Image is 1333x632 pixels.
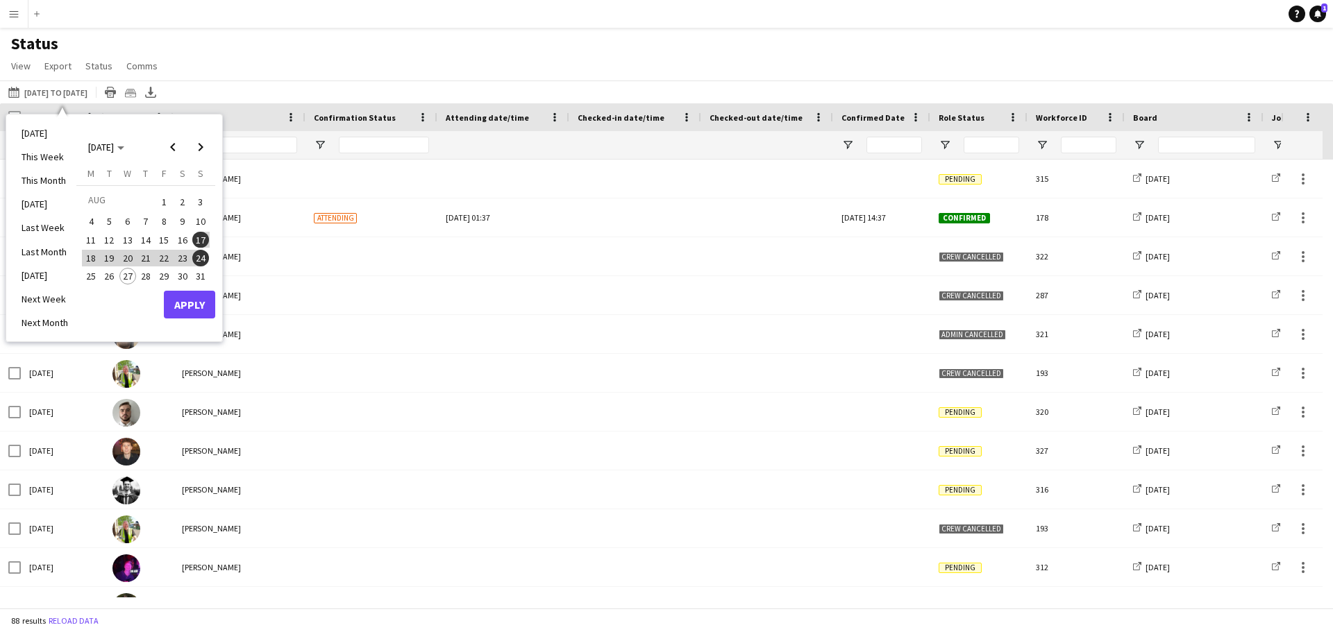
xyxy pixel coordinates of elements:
span: Crew cancelled [939,524,1004,534]
span: [PERSON_NAME] [182,523,241,533]
span: T [107,167,112,180]
div: 322 [1028,237,1125,275]
span: 27 [119,268,136,284]
app-action-btn: Export XLSX [142,84,159,101]
button: 16-08-2025 [173,231,191,249]
button: 14-08-2025 [137,231,155,249]
span: Attending [314,213,357,223]
span: 19 [101,250,118,266]
button: 27-08-2025 [119,267,137,285]
span: M [87,167,94,180]
img: Ethan Crossley [112,554,140,582]
button: 04-08-2025 [82,212,100,230]
span: Confirmed Date [841,112,905,123]
a: [DATE] [1133,173,1170,184]
span: Board [1133,112,1157,123]
span: [DATE] [1146,368,1170,378]
button: 18-08-2025 [82,249,100,267]
div: 321 [1028,315,1125,353]
div: [DATE] [21,354,104,392]
div: 315 [1028,160,1125,198]
button: 28-08-2025 [137,267,155,285]
div: [DATE] [21,470,104,509]
button: 01-08-2025 [155,191,173,212]
a: [DATE] [1133,407,1170,417]
span: 26 [101,268,118,284]
span: 10 [192,214,209,230]
input: Role Status Filter Input [964,137,1019,153]
button: Next month [187,133,215,161]
span: Workforce ID [1036,112,1087,123]
img: Michael Roper [112,360,140,388]
span: Checked-out date/time [710,112,803,123]
button: 31-08-2025 [192,267,210,285]
span: [DATE] [1146,251,1170,262]
span: 2 [174,192,191,212]
span: Crew cancelled [939,368,1004,379]
button: 24-08-2025 [192,249,210,267]
span: S [198,167,203,180]
input: Name Filter Input [207,137,297,153]
button: 07-08-2025 [137,212,155,230]
img: Benji Crossley [112,399,140,427]
li: [DATE] [13,264,76,287]
button: Open Filter Menu [939,139,951,151]
a: [DATE] [1133,445,1170,456]
div: [DATE] [21,432,104,470]
li: [DATE] [13,192,76,216]
button: 12-08-2025 [100,231,118,249]
span: 28 [137,268,154,284]
span: 11 [83,232,99,248]
span: Attending date/time [446,112,529,123]
button: Open Filter Menu [1272,139,1284,151]
div: [DATE] 01:37 [446,198,561,237]
span: Pending [939,485,982,495]
a: [DATE] [1133,329,1170,339]
button: Open Filter Menu [314,139,326,151]
div: [DATE] [21,393,104,431]
button: Open Filter Menu [1133,139,1146,151]
div: 309 [1028,587,1125,625]
button: 21-08-2025 [137,249,155,267]
span: 9 [174,214,191,230]
span: [PERSON_NAME] [182,407,241,417]
span: 17 [192,232,209,248]
app-action-btn: Crew files as ZIP [122,84,139,101]
span: Confirmed [939,213,990,223]
span: Job Title [1272,112,1307,123]
button: 06-08-2025 [119,212,137,230]
span: [DATE] [1146,484,1170,495]
span: 29 [156,268,172,284]
button: Previous month [159,133,187,161]
span: [PERSON_NAME] [182,484,241,495]
div: 320 [1028,393,1125,431]
a: Status [80,57,118,75]
span: Pending [939,563,982,573]
span: 8 [156,214,172,230]
img: Henry Derbyshire [112,593,140,621]
button: 20-08-2025 [119,249,137,267]
a: [DATE] [1133,484,1170,495]
a: [DATE] [1133,251,1170,262]
a: View [6,57,36,75]
a: [DATE] [1133,212,1170,223]
span: [DATE] [1146,523,1170,533]
div: 193 [1028,354,1125,392]
span: Crew cancelled [939,291,1004,301]
span: Role Status [939,112,984,123]
button: 22-08-2025 [155,249,173,267]
li: [DATE] [13,121,76,145]
input: Confirmation Status Filter Input [339,137,429,153]
a: [DATE] [1133,562,1170,572]
span: Crew cancelled [939,252,1004,262]
td: AUG [82,191,155,212]
span: [DATE] [1146,562,1170,572]
span: 25 [83,268,99,284]
span: [DATE] [88,141,114,153]
button: 30-08-2025 [173,267,191,285]
span: Export [44,60,72,72]
div: 327 [1028,432,1125,470]
button: 11-08-2025 [82,231,100,249]
span: [DATE] [1146,173,1170,184]
li: Last Week [13,216,76,239]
